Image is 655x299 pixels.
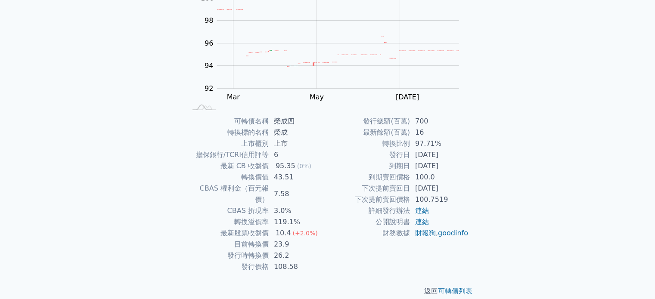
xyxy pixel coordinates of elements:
[269,172,328,183] td: 43.51
[612,258,655,299] iframe: Chat Widget
[410,149,469,160] td: [DATE]
[186,116,269,127] td: 可轉債名稱
[186,239,269,250] td: 目前轉換價
[328,194,410,205] td: 下次提前賣回價格
[415,229,436,237] a: 財報狗
[328,116,410,127] td: 發行總額(百萬)
[297,163,311,170] span: (0%)
[186,183,269,205] td: CBAS 權利金（百元報價）
[186,127,269,138] td: 轉換標的名稱
[205,16,213,25] tspan: 98
[328,205,410,216] td: 詳細發行辦法
[310,93,324,101] tspan: May
[328,138,410,149] td: 轉換比例
[186,138,269,149] td: 上市櫃別
[186,216,269,228] td: 轉換溢價率
[269,261,328,272] td: 108.58
[227,93,240,101] tspan: Mar
[205,62,213,70] tspan: 94
[410,116,469,127] td: 700
[328,149,410,160] td: 發行日
[186,160,269,172] td: 最新 CB 收盤價
[410,183,469,194] td: [DATE]
[269,116,328,127] td: 榮成四
[274,160,297,172] div: 95.35
[328,228,410,239] td: 財務數據
[269,127,328,138] td: 榮成
[410,160,469,172] td: [DATE]
[328,127,410,138] td: 最新餘額(百萬)
[186,228,269,239] td: 最新股票收盤價
[410,127,469,138] td: 16
[410,138,469,149] td: 97.71%
[410,172,469,183] td: 100.0
[292,230,317,237] span: (+2.0%)
[274,228,293,239] div: 10.4
[269,149,328,160] td: 6
[269,138,328,149] td: 上市
[438,229,468,237] a: goodinfo
[396,93,419,101] tspan: [DATE]
[176,286,479,296] p: 返回
[205,39,213,47] tspan: 96
[269,239,328,250] td: 23.9
[269,183,328,205] td: 7.58
[186,172,269,183] td: 轉換價值
[438,287,472,295] a: 可轉債列表
[205,84,213,92] tspan: 92
[612,258,655,299] div: 聊天小工具
[328,216,410,228] td: 公開說明書
[186,149,269,160] td: 擔保銀行/TCRI信用評等
[328,183,410,194] td: 下次提前賣回日
[410,194,469,205] td: 100.7519
[415,218,429,226] a: 連結
[269,205,328,216] td: 3.0%
[186,205,269,216] td: CBAS 折現率
[328,172,410,183] td: 到期賣回價格
[186,261,269,272] td: 發行價格
[269,216,328,228] td: 119.1%
[415,207,429,215] a: 連結
[328,160,410,172] td: 到期日
[269,250,328,261] td: 26.2
[186,250,269,261] td: 發行時轉換價
[410,228,469,239] td: ,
